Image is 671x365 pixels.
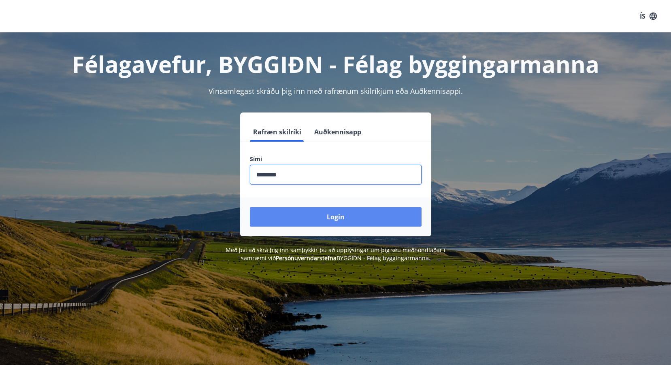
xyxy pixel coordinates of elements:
span: Vinsamlegast skráðu þig inn með rafrænum skilríkjum eða Auðkennisappi. [209,86,463,96]
button: Auðkennisapp [311,122,364,142]
h1: Félagavefur, BYGGIÐN - Félag byggingarmanna [54,49,618,79]
span: Með því að skrá þig inn samþykkir þú að upplýsingar um þig séu meðhöndlaðar í samræmi við BYGGIÐN... [226,246,445,262]
button: Login [250,207,422,227]
button: ÍS [635,9,661,23]
a: Persónuverndarstefna [276,254,337,262]
button: Rafræn skilríki [250,122,305,142]
label: Sími [250,155,422,163]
